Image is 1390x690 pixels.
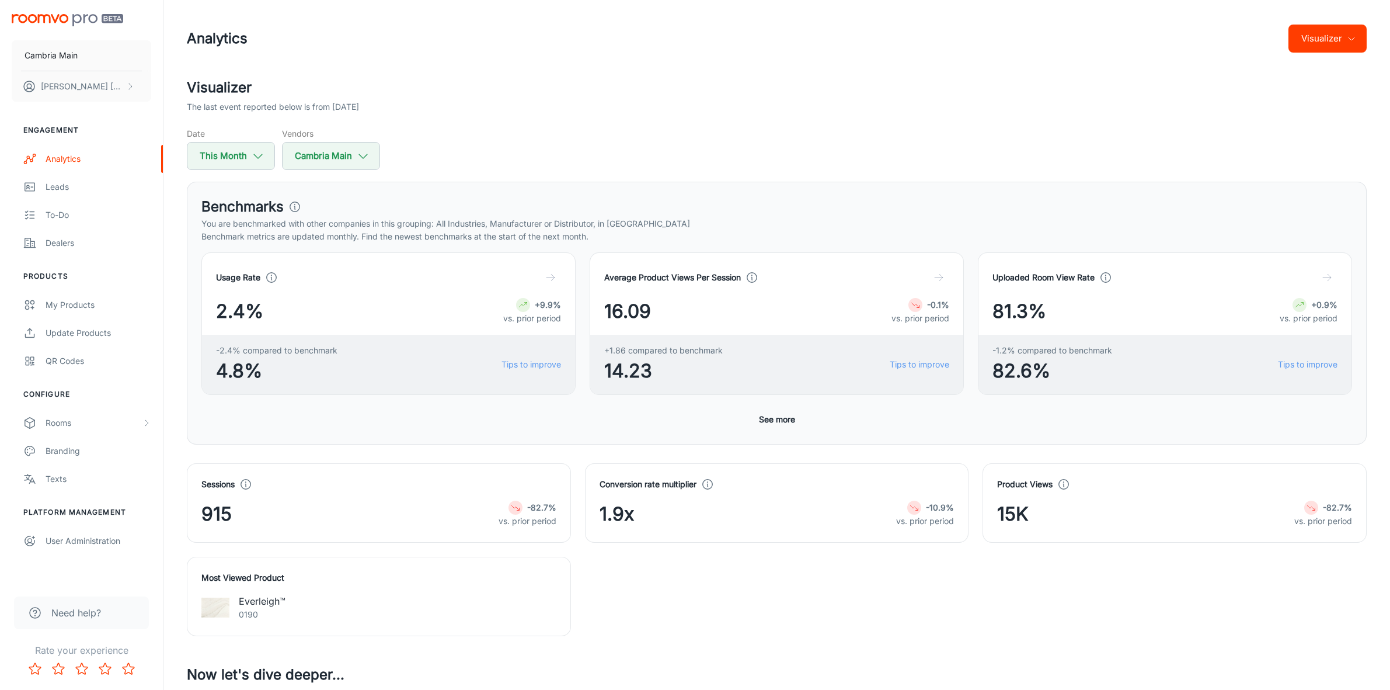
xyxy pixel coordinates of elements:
p: vs. prior period [891,312,949,325]
h4: Uploaded Room View Rate [992,271,1095,284]
p: Benchmark metrics are updated monthly. Find the newest benchmarks at the start of the next month. [201,230,1352,243]
p: vs. prior period [1280,312,1337,325]
span: 82.6% [992,357,1112,385]
p: 0190 [239,608,285,621]
div: Texts [46,473,151,486]
a: Tips to improve [501,358,561,371]
div: My Products [46,299,151,311]
div: Branding [46,445,151,457]
p: vs. prior period [503,312,561,325]
span: 14.23 [604,357,723,385]
div: Rooms [46,417,142,429]
p: vs. prior period [499,515,556,528]
button: Rate 5 star [117,657,140,681]
span: 15K [997,500,1029,528]
strong: -82.7% [1323,502,1352,512]
h4: Conversion rate multiplier [600,478,696,491]
a: Tips to improve [890,358,949,371]
span: -1.2% compared to benchmark [992,344,1112,357]
p: vs. prior period [896,515,954,528]
span: 915 [201,500,232,528]
span: -2.4% compared to benchmark [216,344,337,357]
p: Everleigh™ [239,594,285,608]
h2: Visualizer [187,77,1367,98]
button: Rate 2 star [47,657,70,681]
span: 81.3% [992,297,1046,325]
strong: +9.9% [535,300,561,310]
button: This Month [187,142,275,170]
h3: Benchmarks [201,196,284,217]
h4: Average Product Views Per Session [604,271,741,284]
strong: -0.1% [927,300,949,310]
button: Visualizer [1288,25,1367,53]
span: Need help? [51,606,101,620]
div: To-do [46,209,151,221]
h5: Date [187,127,275,140]
p: You are benchmarked with other companies in this grouping: All Industries, Manufacturer or Distri... [201,217,1352,230]
button: Cambria Main [282,142,380,170]
div: QR Codes [46,355,151,367]
h1: Analytics [187,28,248,49]
div: Leads [46,181,151,193]
h4: Product Views [997,478,1053,491]
p: Cambria Main [25,49,78,62]
h4: Sessions [201,478,235,491]
span: 1.9x [600,500,634,528]
span: 4.8% [216,357,337,385]
div: Update Products [46,327,151,339]
button: [PERSON_NAME] [PERSON_NAME] [12,71,151,102]
button: See more [754,409,800,430]
button: Rate 1 star [23,657,47,681]
span: 2.4% [216,297,263,325]
strong: -10.9% [926,502,954,512]
h4: Most Viewed Product [201,571,556,584]
p: [PERSON_NAME] [PERSON_NAME] [41,80,123,93]
p: The last event reported below is from [DATE] [187,100,359,113]
h5: Vendors [282,127,380,140]
img: Roomvo PRO Beta [12,14,123,26]
p: Rate your experience [9,643,154,657]
button: Cambria Main [12,40,151,71]
h4: Usage Rate [216,271,260,284]
span: 16.09 [604,297,651,325]
div: Dealers [46,237,151,249]
strong: -82.7% [527,502,556,512]
button: Rate 4 star [93,657,117,681]
a: Tips to improve [1278,358,1337,371]
button: Rate 3 star [70,657,93,681]
img: Everleigh™ [201,594,229,622]
span: +1.86 compared to benchmark [604,344,723,357]
div: Analytics [46,152,151,165]
p: vs. prior period [1294,515,1352,528]
h3: Now let's dive deeper... [187,664,1367,685]
strong: +0.9% [1311,300,1337,310]
div: User Administration [46,535,151,547]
